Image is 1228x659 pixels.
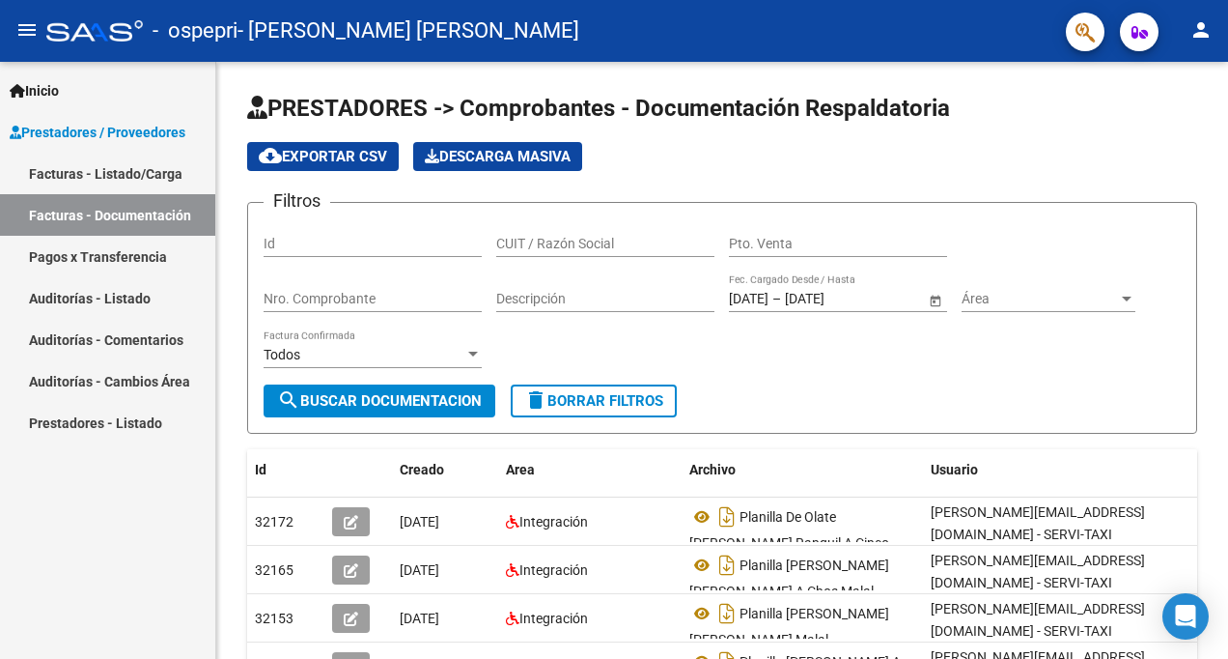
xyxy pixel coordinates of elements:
button: Open calendar [925,290,945,310]
span: Inicio [10,80,59,101]
i: Descargar documento [714,501,740,532]
span: PRESTADORES -> Comprobantes - Documentación Respaldatoria [247,95,950,122]
mat-icon: cloud_download [259,144,282,167]
span: [PERSON_NAME][EMAIL_ADDRESS][DOMAIN_NAME] - SERVI-TAXI [PERSON_NAME] [931,504,1145,564]
span: Integración [519,611,588,626]
mat-icon: menu [15,18,39,42]
button: Exportar CSV [247,142,399,171]
span: Borrar Filtros [524,392,663,410]
span: - ospepri [153,10,237,52]
span: [DATE] [400,514,439,530]
mat-icon: search [277,388,300,412]
span: 32172 [255,514,293,530]
span: Planilla [PERSON_NAME] [PERSON_NAME] Malal [689,606,889,647]
datatable-header-cell: Archivo [682,449,923,491]
span: Exportar CSV [259,148,387,165]
span: Todos [264,347,300,362]
datatable-header-cell: Id [247,449,324,491]
i: Descargar documento [714,550,740,581]
span: [DATE] [400,562,439,578]
datatable-header-cell: Usuario [923,449,1213,491]
span: Integración [519,562,588,578]
button: Buscar Documentacion [264,385,495,417]
span: Area [506,462,535,477]
span: Buscar Documentacion [277,392,482,410]
span: Usuario [931,462,978,477]
div: Open Intercom Messenger [1162,593,1209,640]
datatable-header-cell: Area [498,449,682,491]
datatable-header-cell: Creado [392,449,498,491]
span: 32153 [255,611,293,626]
span: Descarga Masiva [425,148,571,165]
mat-icon: delete [524,388,547,412]
span: Prestadores / Proveedores [10,122,185,143]
span: Id [255,462,266,477]
app-download-masive: Descarga masiva de comprobantes (adjuntos) [413,142,582,171]
span: Creado [400,462,444,477]
span: - [PERSON_NAME] [PERSON_NAME] [237,10,579,52]
span: Planilla [PERSON_NAME] [PERSON_NAME] A Chos Malal [689,558,889,599]
span: Integración [519,514,588,530]
span: Área [962,291,1118,307]
span: Planilla De Olate [PERSON_NAME] Ranquil A Cinco Salto [689,509,889,572]
input: Fecha fin [785,291,879,307]
span: [PERSON_NAME][EMAIL_ADDRESS][DOMAIN_NAME] - SERVI-TAXI [PERSON_NAME] [931,553,1145,613]
span: 32165 [255,562,293,578]
span: – [772,291,781,307]
h3: Filtros [264,187,330,215]
span: [DATE] [400,611,439,626]
mat-icon: person [1189,18,1213,42]
span: Archivo [689,462,736,477]
input: Fecha inicio [729,291,768,307]
button: Descarga Masiva [413,142,582,171]
button: Borrar Filtros [511,385,677,417]
i: Descargar documento [714,598,740,629]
